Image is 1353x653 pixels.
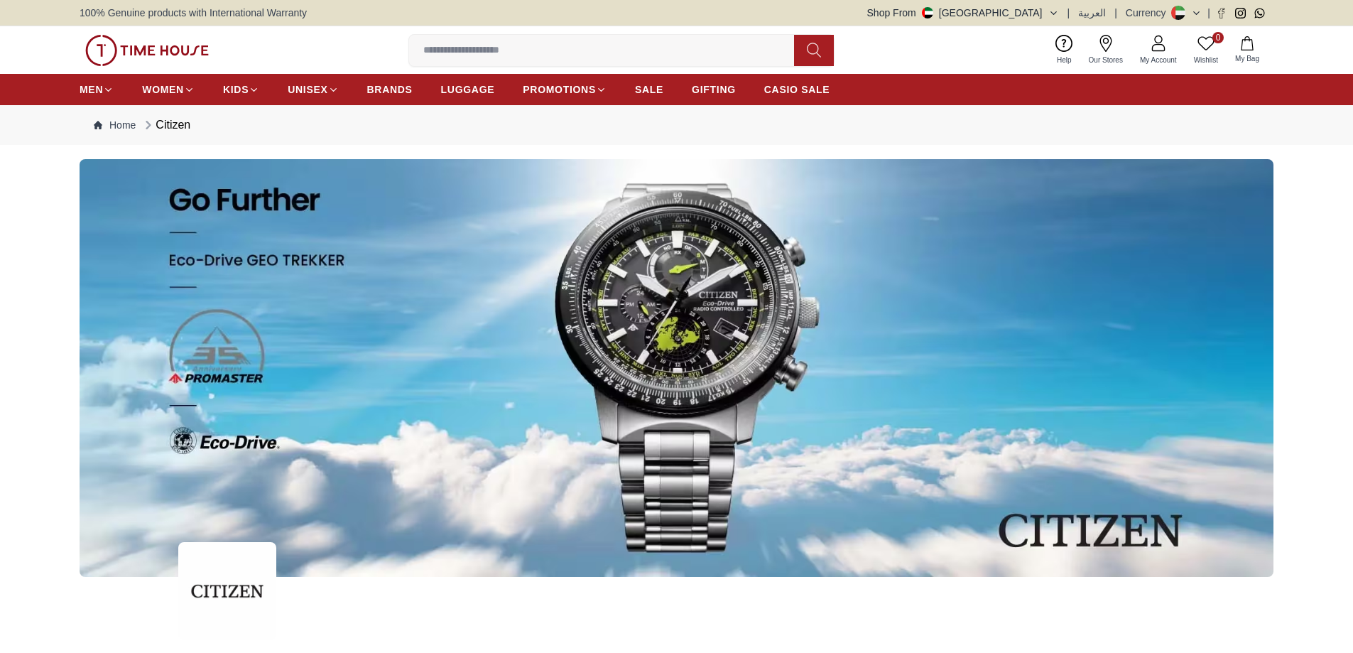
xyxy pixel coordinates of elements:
[141,117,190,134] div: Citizen
[764,77,830,102] a: CASIO SALE
[441,77,495,102] a: LUGGAGE
[1216,8,1227,18] a: Facebook
[288,82,327,97] span: UNISEX
[1235,8,1246,18] a: Instagram
[1080,32,1131,68] a: Our Stores
[223,77,259,102] a: KIDS
[142,82,184,97] span: WOMEN
[523,77,607,102] a: PROMOTIONS
[1083,55,1129,65] span: Our Stores
[288,77,338,102] a: UNISEX
[85,35,209,66] img: ...
[922,7,933,18] img: United Arab Emirates
[764,82,830,97] span: CASIO SALE
[692,82,736,97] span: GIFTING
[1126,6,1172,20] div: Currency
[1188,55,1224,65] span: Wishlist
[1185,32,1227,68] a: 0Wishlist
[523,82,596,97] span: PROMOTIONS
[367,77,413,102] a: BRANDS
[94,118,136,132] a: Home
[1254,8,1265,18] a: Whatsapp
[223,82,249,97] span: KIDS
[80,77,114,102] a: MEN
[80,159,1273,577] img: ...
[1048,32,1080,68] a: Help
[1229,53,1265,64] span: My Bag
[367,82,413,97] span: BRANDS
[1227,33,1268,67] button: My Bag
[635,77,663,102] a: SALE
[692,77,736,102] a: GIFTING
[80,105,1273,145] nav: Breadcrumb
[1134,55,1183,65] span: My Account
[80,6,307,20] span: 100% Genuine products with International Warranty
[441,82,495,97] span: LUGGAGE
[635,82,663,97] span: SALE
[1067,6,1070,20] span: |
[1212,32,1224,43] span: 0
[142,77,195,102] a: WOMEN
[867,6,1059,20] button: Shop From[GEOGRAPHIC_DATA]
[1207,6,1210,20] span: |
[1078,6,1106,20] button: العربية
[1051,55,1077,65] span: Help
[80,82,103,97] span: MEN
[1114,6,1117,20] span: |
[178,542,276,640] img: ...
